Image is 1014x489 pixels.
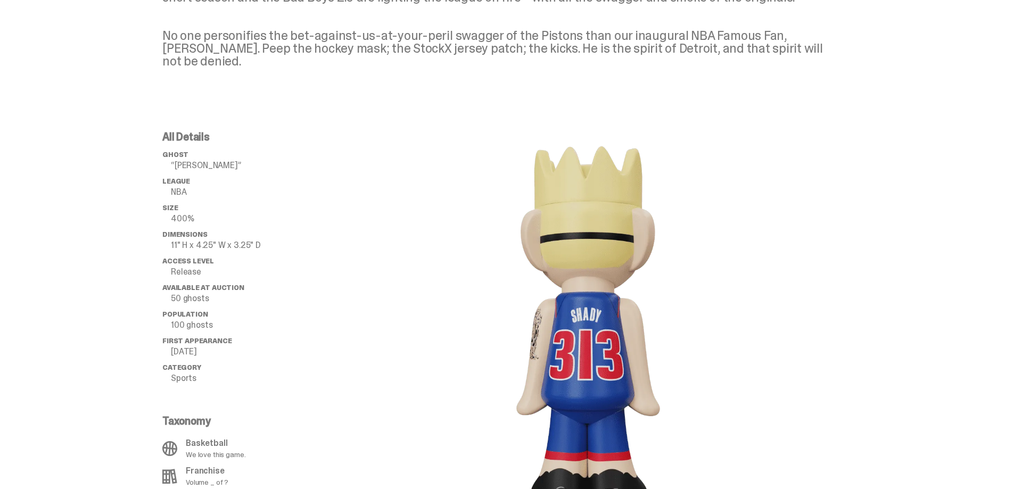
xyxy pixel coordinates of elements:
p: We love this game. [186,451,245,458]
p: Franchise [186,467,228,475]
p: 50 ghosts [171,294,333,303]
p: Release [171,268,333,276]
p: Volume _ of ? [186,478,228,486]
span: Dimensions [162,230,207,239]
p: 100 ghosts [171,321,333,329]
p: Sports [171,374,333,383]
span: Available at Auction [162,283,244,292]
p: Taxonomy [162,416,326,426]
p: 11" H x 4.25" W x 3.25" D [171,241,333,250]
p: NBA [171,188,333,196]
p: [DATE] [171,347,333,356]
span: League [162,177,190,186]
span: Population [162,310,208,319]
p: All Details [162,131,333,142]
span: ghost [162,150,188,159]
p: “[PERSON_NAME]” [171,161,333,170]
p: Basketball [186,439,245,447]
span: First Appearance [162,336,232,345]
span: Category [162,363,201,372]
span: Access Level [162,256,214,266]
p: 400% [171,214,333,223]
span: Size [162,203,178,212]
